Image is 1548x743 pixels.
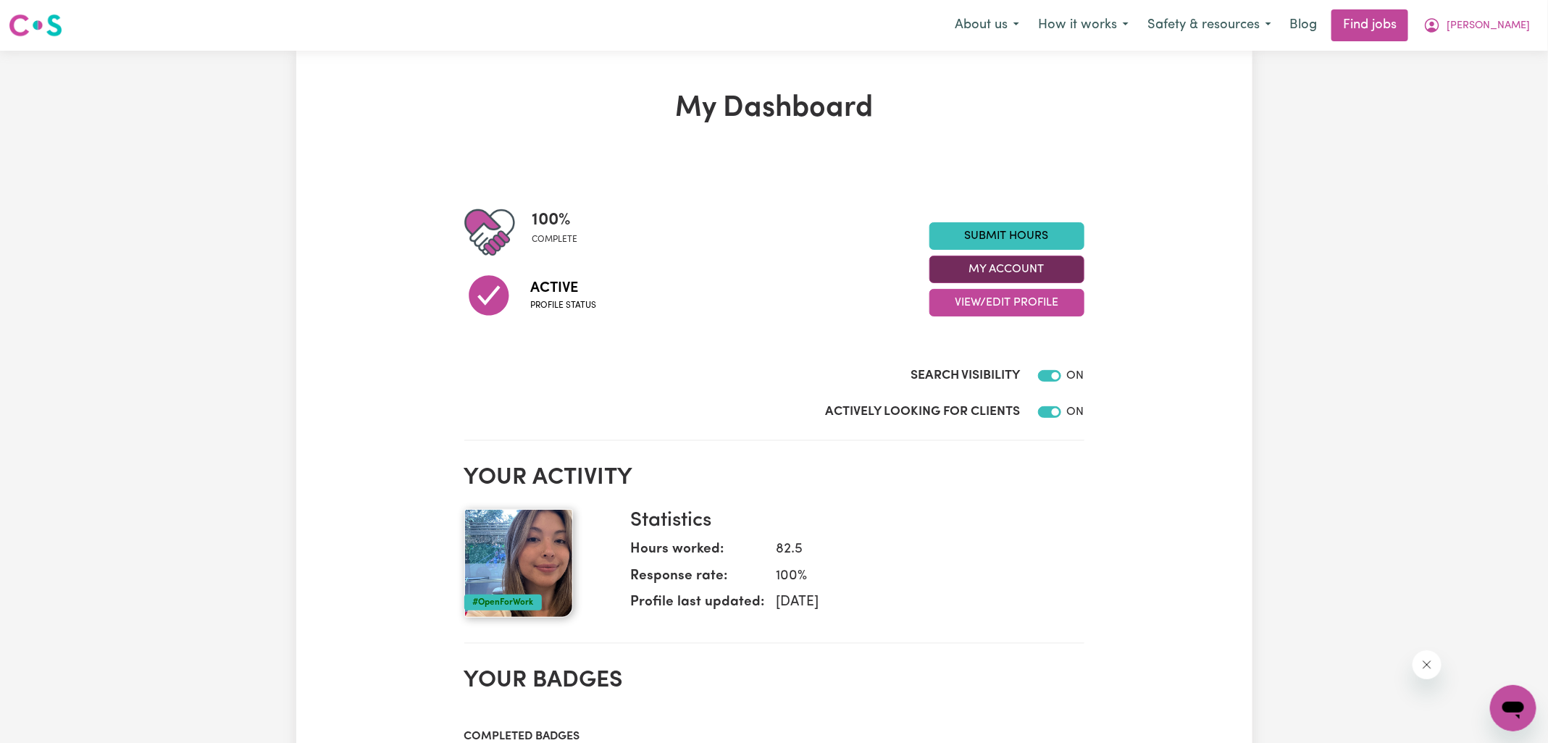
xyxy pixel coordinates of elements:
img: Careseekers logo [9,12,62,38]
button: View/Edit Profile [929,289,1084,316]
a: Submit Hours [929,222,1084,250]
div: #OpenForWork [464,595,542,610]
label: Search Visibility [911,366,1021,385]
h2: Your activity [464,464,1084,492]
button: My Account [1414,10,1539,41]
iframe: Button to launch messaging window [1490,685,1536,731]
dd: 100 % [765,566,1073,587]
span: Profile status [531,299,597,312]
img: Your profile picture [464,509,573,618]
dd: [DATE] [765,592,1073,613]
span: ON [1067,406,1084,418]
h2: Your badges [464,667,1084,694]
dt: Response rate: [631,566,765,593]
h3: Statistics [631,509,1073,534]
label: Actively Looking for Clients [826,403,1021,421]
dt: Hours worked: [631,540,765,566]
iframe: Close message [1413,650,1442,679]
span: [PERSON_NAME] [1447,18,1530,34]
span: ON [1067,370,1084,382]
dd: 82.5 [765,540,1073,561]
button: About us [945,10,1029,41]
span: 100 % [532,207,578,233]
div: Profile completeness: 100% [532,207,590,258]
button: My Account [929,256,1084,283]
a: Find jobs [1331,9,1408,41]
span: Need any help? [9,10,88,22]
span: Active [531,277,597,299]
button: How it works [1029,10,1138,41]
a: Careseekers logo [9,9,62,42]
a: Blog [1281,9,1326,41]
button: Safety & resources [1138,10,1281,41]
dt: Profile last updated: [631,592,765,619]
span: complete [532,233,578,246]
h1: My Dashboard [464,91,1084,126]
